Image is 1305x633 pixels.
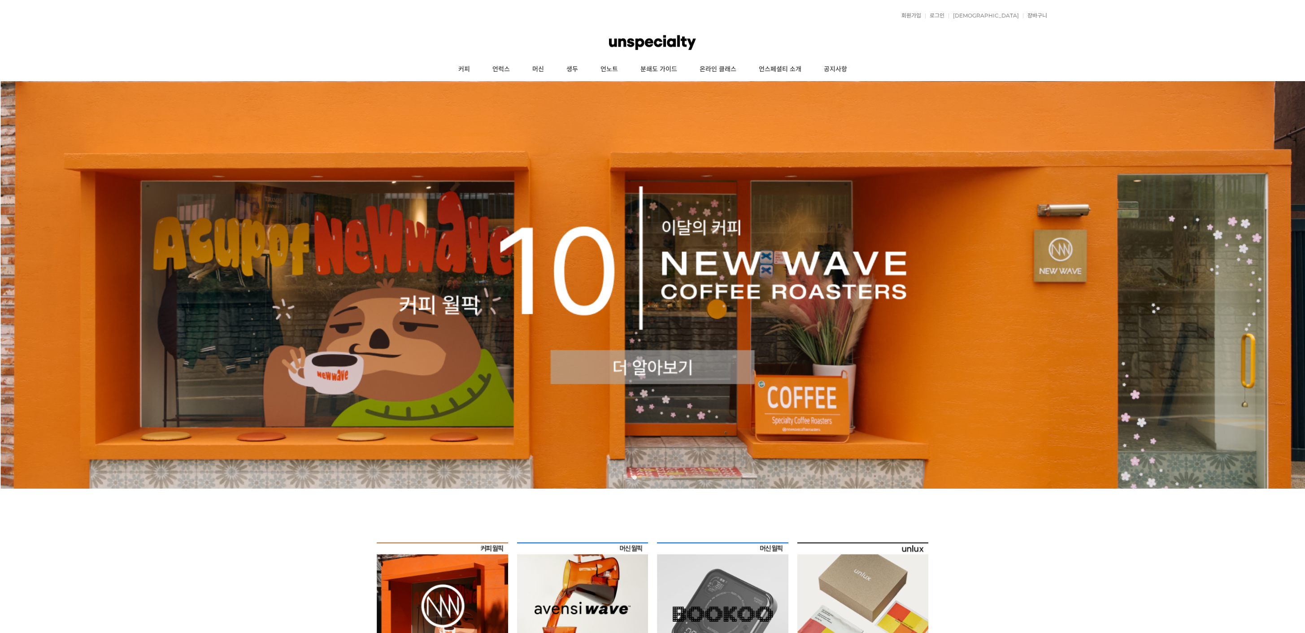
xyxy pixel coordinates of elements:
a: 3 [650,475,655,480]
img: 언스페셜티 몰 [609,29,696,56]
a: 생두 [555,58,589,81]
a: 언럭스 [481,58,521,81]
a: 4 [659,475,664,480]
a: 장바구니 [1023,13,1047,18]
a: 공지사항 [813,58,858,81]
a: 회원가입 [897,13,921,18]
a: 1 [632,475,637,480]
a: 머신 [521,58,555,81]
a: 커피 [447,58,481,81]
a: 2 [641,475,646,480]
a: 온라인 클래스 [688,58,748,81]
a: 언노트 [589,58,629,81]
a: 5 [668,475,673,480]
a: [DEMOGRAPHIC_DATA] [948,13,1019,18]
a: 언스페셜티 소개 [748,58,813,81]
a: 분쇄도 가이드 [629,58,688,81]
a: 로그인 [925,13,944,18]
